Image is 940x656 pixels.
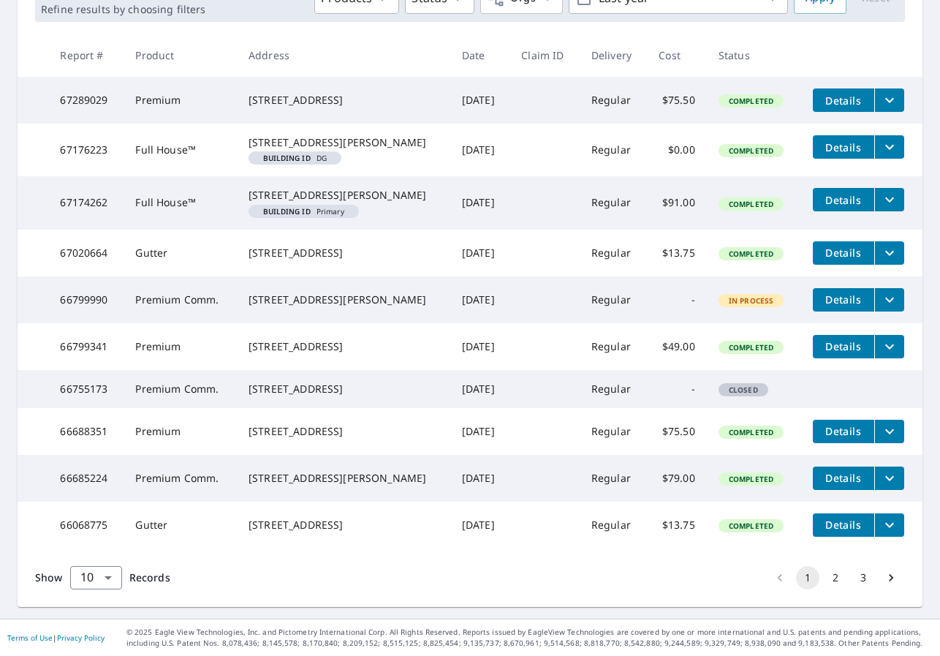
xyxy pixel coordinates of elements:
[879,566,903,589] button: Go to next page
[720,342,782,352] span: Completed
[48,455,124,502] td: 66685224
[580,408,647,455] td: Regular
[822,424,865,438] span: Details
[249,424,439,439] div: [STREET_ADDRESS]
[720,146,782,156] span: Completed
[450,408,509,455] td: [DATE]
[7,633,53,643] a: Terms of Use
[48,124,124,176] td: 67176223
[813,335,874,358] button: detailsBtn-66799341
[57,633,105,643] a: Privacy Policy
[813,188,874,211] button: detailsBtn-67174262
[874,88,904,112] button: filesDropdownBtn-67289029
[813,420,874,443] button: detailsBtn-66688351
[874,241,904,265] button: filesDropdownBtn-67020664
[48,77,124,124] td: 67289029
[580,124,647,176] td: Regular
[48,34,124,77] th: Report #
[720,96,782,106] span: Completed
[580,276,647,323] td: Regular
[813,467,874,490] button: detailsBtn-66685224
[450,124,509,176] td: [DATE]
[647,176,706,229] td: $91.00
[254,154,336,162] span: DG
[822,518,865,532] span: Details
[509,34,580,77] th: Claim ID
[124,77,237,124] td: Premium
[41,3,205,16] p: Refine results by choosing filters
[874,420,904,443] button: filesDropdownBtn-66688351
[647,323,706,370] td: $49.00
[822,94,865,108] span: Details
[874,513,904,537] button: filesDropdownBtn-66068775
[580,176,647,229] td: Regular
[48,176,124,229] td: 67174262
[647,455,706,502] td: $79.00
[124,370,237,408] td: Premium Comm.
[580,502,647,548] td: Regular
[580,455,647,502] td: Regular
[580,323,647,370] td: Regular
[874,467,904,490] button: filesDropdownBtn-66685224
[249,518,439,532] div: [STREET_ADDRESS]
[249,339,439,354] div: [STREET_ADDRESS]
[824,566,847,589] button: Go to page 2
[450,176,509,229] td: [DATE]
[720,385,767,395] span: Closed
[249,93,439,108] div: [STREET_ADDRESS]
[580,34,647,77] th: Delivery
[124,176,237,229] td: Full House™
[48,230,124,276] td: 67020664
[647,230,706,276] td: $13.75
[124,230,237,276] td: Gutter
[249,293,439,307] div: [STREET_ADDRESS][PERSON_NAME]
[70,557,122,598] div: 10
[580,370,647,408] td: Regular
[647,124,706,176] td: $0.00
[249,246,439,260] div: [STREET_ADDRESS]
[124,34,237,77] th: Product
[124,276,237,323] td: Premium Comm.
[237,34,450,77] th: Address
[450,34,509,77] th: Date
[822,471,865,485] span: Details
[720,249,782,259] span: Completed
[7,633,105,642] p: |
[874,335,904,358] button: filesDropdownBtn-66799341
[813,513,874,537] button: detailsBtn-66068775
[48,370,124,408] td: 66755173
[124,323,237,370] td: Premium
[822,193,865,207] span: Details
[720,474,782,484] span: Completed
[249,135,439,150] div: [STREET_ADDRESS][PERSON_NAME]
[48,502,124,548] td: 66068775
[720,295,783,306] span: In Process
[263,154,311,162] em: Building ID
[822,140,865,154] span: Details
[124,124,237,176] td: Full House™
[813,88,874,112] button: detailsBtn-67289029
[874,135,904,159] button: filesDropdownBtn-67176223
[813,241,874,265] button: detailsBtn-67020664
[766,566,905,589] nav: pagination navigation
[263,208,311,215] em: Building ID
[70,566,122,589] div: Show 10 records
[852,566,875,589] button: Go to page 3
[874,188,904,211] button: filesDropdownBtn-67174262
[720,521,782,531] span: Completed
[450,370,509,408] td: [DATE]
[124,408,237,455] td: Premium
[796,566,819,589] button: page 1
[647,77,706,124] td: $75.50
[647,502,706,548] td: $13.75
[450,77,509,124] td: [DATE]
[580,77,647,124] td: Regular
[249,382,439,396] div: [STREET_ADDRESS]
[35,570,63,584] span: Show
[707,34,801,77] th: Status
[647,370,706,408] td: -
[874,288,904,312] button: filesDropdownBtn-66799990
[48,323,124,370] td: 66799341
[126,627,933,649] p: © 2025 Eagle View Technologies, Inc. and Pictometry International Corp. All Rights Reserved. Repo...
[647,276,706,323] td: -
